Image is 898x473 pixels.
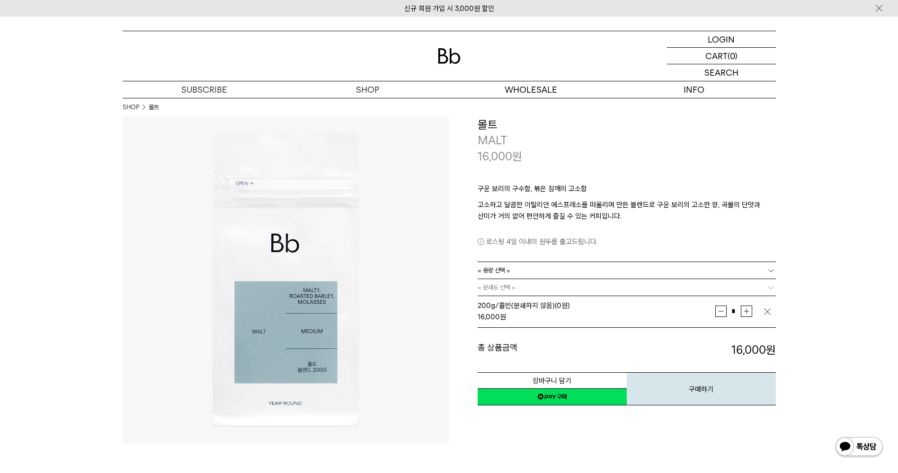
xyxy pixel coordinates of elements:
h3: 몰트 [478,117,776,133]
span: = 용량 선택 = [478,262,510,279]
p: 고소하고 달콤한 이탈리안 에스프레소를 떠올리며 만든 블렌드로 구운 보리의 고소한 향, 곡물의 단맛과 산미가 거의 없어 편안하게 즐길 수 있는 커피입니다. [478,199,776,222]
button: 감소 [715,306,727,317]
p: 구운 보리의 구수함, 볶은 참깨의 고소함 [478,183,776,199]
button: 장바구니 담기 [478,372,627,389]
p: 로스팅 4일 이내의 원두를 출고드립니다. [478,236,776,247]
p: MALT [478,132,776,149]
div: 원 [478,311,715,323]
button: 증가 [741,306,752,317]
dt: 총 상품금액 [478,342,627,358]
p: CART [705,48,728,64]
a: LOGIN [667,31,776,48]
strong: 16,000 [731,343,776,357]
span: 200g/홀빈(분쇄하지 않음) (0원) [478,301,570,310]
b: 원 [766,343,776,357]
a: SHOP [123,103,139,112]
button: 구매하기 [627,372,776,405]
p: (0) [728,48,738,64]
strong: 16,000 [478,313,500,321]
p: 16,000 [478,149,522,165]
img: 로고 [438,48,461,64]
a: SUBSCRIBE [123,81,286,98]
span: = 분쇄도 선택 = [478,279,516,296]
a: SHOP [286,81,449,98]
p: LOGIN [708,31,735,47]
p: SEARCH [704,64,738,81]
p: INFO [613,81,776,98]
li: 몰트 [149,103,159,112]
span: 원 [512,149,522,163]
img: 삭제 [763,307,772,316]
p: WHOLESALE [449,81,613,98]
img: 몰트 [123,117,449,443]
img: 카카오톡 채널 1:1 채팅 버튼 [835,436,884,459]
a: 신규 회원 가입 시 3,000원 할인 [404,4,494,13]
a: CART (0) [667,48,776,64]
a: 새창 [478,388,627,405]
